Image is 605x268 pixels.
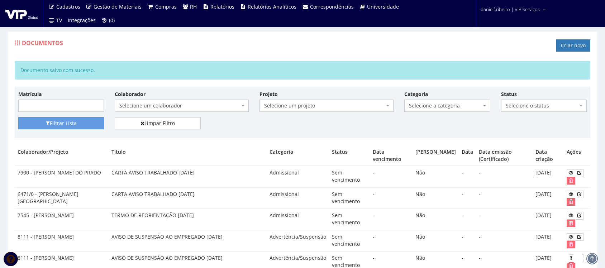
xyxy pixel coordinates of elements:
[259,100,394,112] span: Selecione um projeto
[370,145,412,166] th: Data vencimento
[267,209,329,230] td: Admissional
[459,166,476,187] td: -
[476,230,533,252] td: -
[413,166,459,187] td: Não
[481,6,540,13] span: danielf.ribeiro | VIP Serviços
[109,187,267,209] td: CARTA AVISO TRABALHADO [DATE]
[15,61,590,80] div: Documento salvo com sucesso.
[155,3,177,10] span: Compras
[115,100,249,112] span: Selecione um colaborador
[370,187,412,209] td: -
[264,102,385,109] span: Selecione um projeto
[329,166,370,187] td: Sem vencimento
[476,145,533,166] th: Data emissão (Certificado)
[15,209,109,230] td: 7545 - [PERSON_NAME]
[190,3,197,10] span: RH
[413,230,459,252] td: Não
[267,145,329,166] th: Categoria
[310,3,354,10] span: Correspondências
[115,91,146,98] label: Colaborador
[267,166,329,187] td: Admissional
[329,230,370,252] td: Sem vencimento
[109,166,267,187] td: CARTA AVISO TRABALHADO [DATE]
[413,187,459,209] td: Não
[501,91,517,98] label: Status
[533,145,564,166] th: Data criação
[404,100,490,112] span: Selecione a categoria
[459,230,476,252] td: -
[56,17,62,24] span: TV
[459,145,476,166] th: Data
[329,187,370,209] td: Sem vencimento
[109,209,267,230] td: TERMO DE REORIENTAÇÃO [DATE]
[476,187,533,209] td: -
[533,166,564,187] td: [DATE]
[506,102,578,109] span: Selecione o status
[404,91,428,98] label: Categoria
[329,209,370,230] td: Sem vencimento
[459,187,476,209] td: -
[370,230,412,252] td: -
[46,14,65,27] a: TV
[94,3,142,10] span: Gestão de Materiais
[15,166,109,187] td: 7900 - [PERSON_NAME] DO PRADO
[556,39,590,52] a: Criar novo
[15,230,109,252] td: 8111 - [PERSON_NAME]
[533,230,564,252] td: [DATE]
[18,117,104,129] button: Filtrar Lista
[367,3,399,10] span: Universidade
[259,91,278,98] label: Projeto
[18,91,42,98] label: Matrícula
[22,39,63,47] span: Documentos
[533,187,564,209] td: [DATE]
[15,145,109,166] th: Colaborador/Projeto
[409,102,481,109] span: Selecione a categoria
[413,145,459,166] th: [PERSON_NAME]
[65,14,99,27] a: Integrações
[564,145,590,166] th: Ações
[370,166,412,187] td: -
[329,145,370,166] th: Status
[267,230,329,252] td: Advertência/Suspensão
[267,187,329,209] td: Admissional
[109,17,115,24] span: (0)
[501,100,587,112] span: Selecione o status
[413,209,459,230] td: Não
[5,8,38,19] img: logo
[99,14,118,27] a: (0)
[115,117,200,129] a: Limpar Filtro
[476,166,533,187] td: -
[248,3,296,10] span: Relatórios Analíticos
[109,230,267,252] td: AVISO DE SUSPENSÃO AO EMPREGADO [DATE]
[68,17,96,24] span: Integrações
[109,145,267,166] th: Título
[370,209,412,230] td: -
[15,187,109,209] td: 6471/0 - [PERSON_NAME][GEOGRAPHIC_DATA]
[56,3,80,10] span: Cadastros
[476,209,533,230] td: -
[210,3,234,10] span: Relatórios
[459,209,476,230] td: -
[533,209,564,230] td: [DATE]
[119,102,240,109] span: Selecione um colaborador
